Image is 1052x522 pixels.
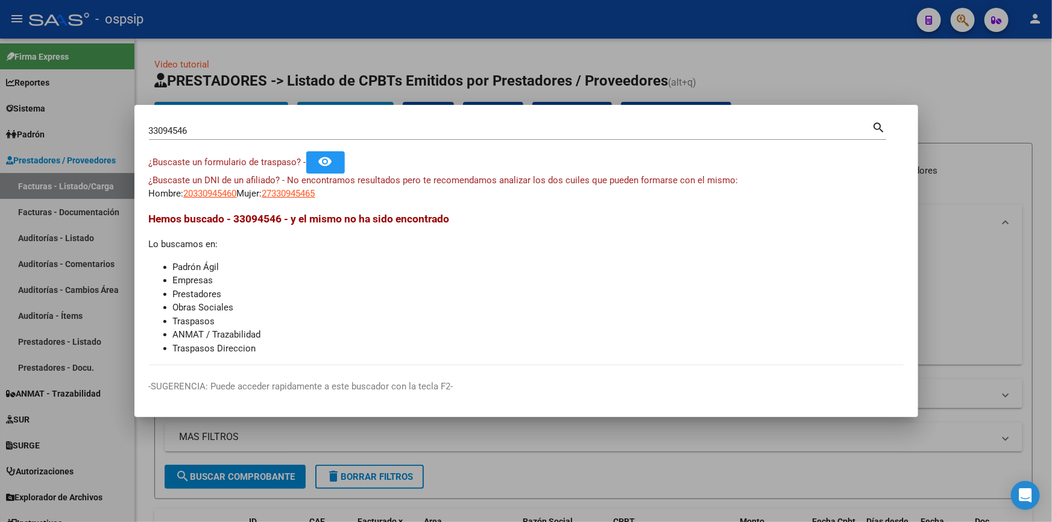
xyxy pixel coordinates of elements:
div: Hombre: Mujer: [149,174,904,201]
li: Prestadores [173,288,904,301]
li: Traspasos Direccion [173,342,904,356]
span: Hemos buscado - 33094546 - y el mismo no ha sido encontrado [149,213,450,225]
div: Lo buscamos en: [149,211,904,355]
li: Padrón Ágil [173,260,904,274]
li: ANMAT / Trazabilidad [173,328,904,342]
li: Traspasos [173,315,904,329]
li: Empresas [173,274,904,288]
span: ¿Buscaste un formulario de traspaso? - [149,157,306,168]
mat-icon: search [872,119,886,134]
p: -SUGERENCIA: Puede acceder rapidamente a este buscador con la tecla F2- [149,380,904,394]
div: Open Intercom Messenger [1011,481,1040,510]
span: 20330945460 [184,188,237,199]
mat-icon: remove_red_eye [318,154,333,169]
span: 27330945465 [262,188,315,199]
li: Obras Sociales [173,301,904,315]
span: ¿Buscaste un DNI de un afiliado? - No encontramos resultados pero te recomendamos analizar los do... [149,175,739,186]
